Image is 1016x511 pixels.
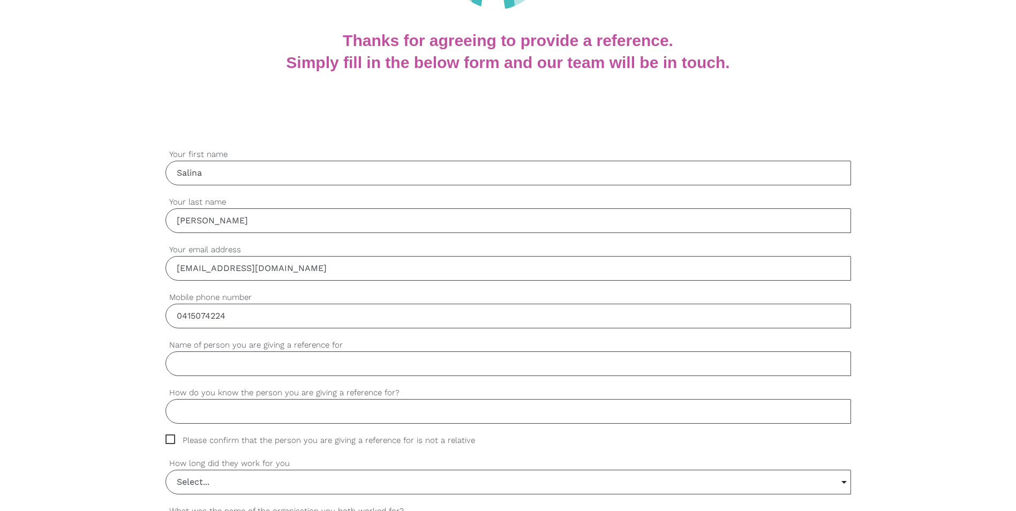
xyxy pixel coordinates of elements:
[165,457,851,470] label: How long did they work for you
[343,32,673,49] b: Thanks for agreeing to provide a reference.
[165,434,495,447] span: Please confirm that the person you are giving a reference for is not a relative
[165,244,851,256] label: Your email address
[165,148,851,161] label: Your first name
[286,54,729,71] b: Simply fill in the below form and our team will be in touch.
[165,196,851,208] label: Your last name
[165,291,851,304] label: Mobile phone number
[165,339,851,351] label: Name of person you are giving a reference for
[165,387,851,399] label: How do you know the person you are giving a reference for?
